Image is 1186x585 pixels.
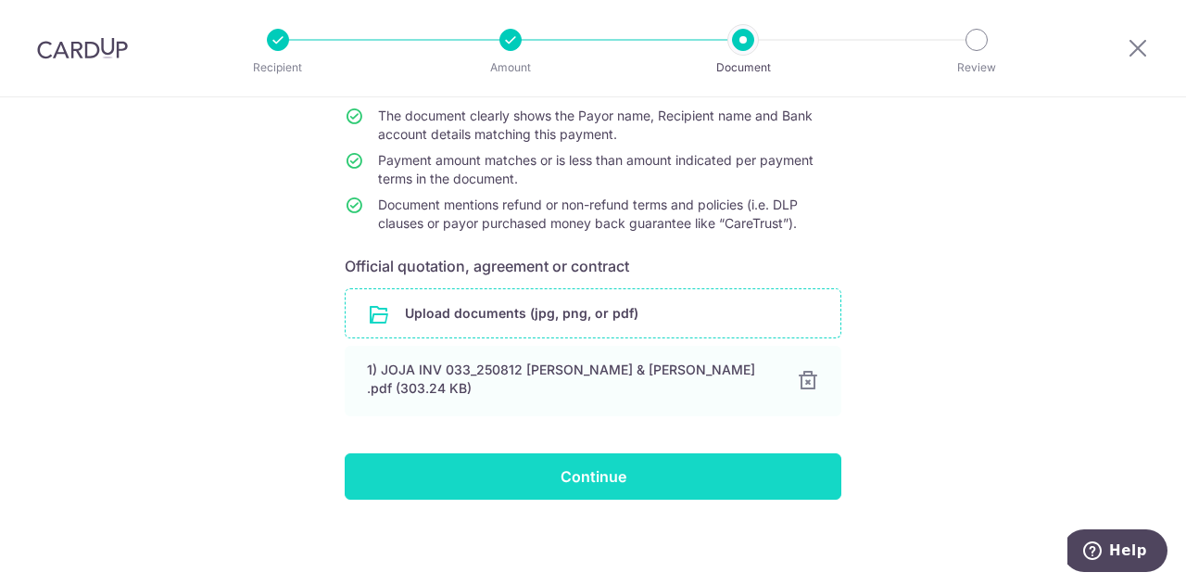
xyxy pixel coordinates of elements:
input: Continue [345,453,841,500]
span: Payment amount matches or is less than amount indicated per payment terms in the document. [378,152,814,186]
h6: Official quotation, agreement or contract [345,255,841,277]
span: The document clearly shows the Payor name, Recipient name and Bank account details matching this ... [378,108,813,142]
div: Upload documents (jpg, png, or pdf) [345,288,841,338]
iframe: Opens a widget where you can find more information [1067,529,1167,576]
div: 1) JOJA INV 033_250812 [PERSON_NAME] & [PERSON_NAME] .pdf (303.24 KB) [367,361,775,398]
img: CardUp [37,37,128,59]
p: Review [908,58,1045,77]
span: Document mentions refund or non-refund terms and policies (i.e. DLP clauses or payor purchased mo... [378,197,798,231]
p: Document [675,58,812,77]
p: Amount [442,58,579,77]
p: Recipient [209,58,347,77]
